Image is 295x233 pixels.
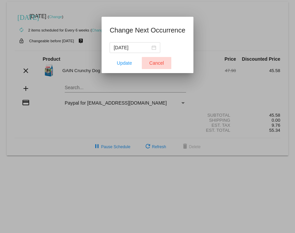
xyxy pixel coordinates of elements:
[110,25,185,36] h1: Change Next Occurrence
[149,60,164,66] span: Cancel
[114,44,150,51] input: Select date
[142,57,171,69] button: Close dialog
[110,57,139,69] button: Update
[117,60,132,66] span: Update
